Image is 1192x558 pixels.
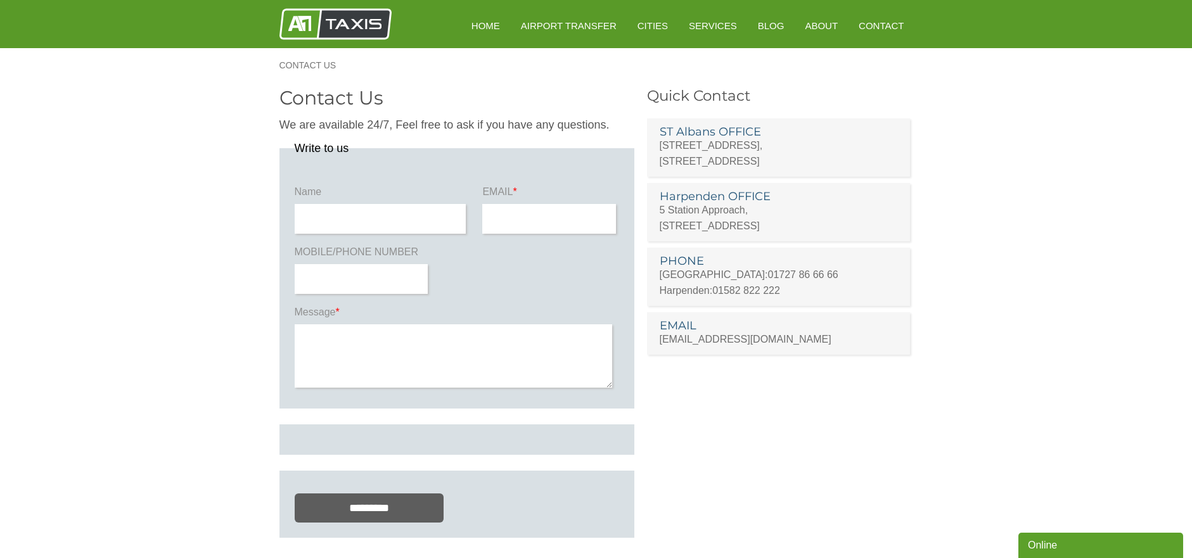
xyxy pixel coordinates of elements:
a: 01582 822 222 [712,285,780,296]
h2: Contact Us [279,89,634,108]
a: HOME [463,10,509,41]
label: EMAIL [482,185,618,204]
a: [EMAIL_ADDRESS][DOMAIN_NAME] [660,334,831,345]
h3: Harpenden OFFICE [660,191,898,202]
p: [STREET_ADDRESS], [STREET_ADDRESS] [660,137,898,169]
a: Cities [629,10,677,41]
p: Harpenden: [660,282,898,298]
a: Contact [850,10,913,41]
p: [GEOGRAPHIC_DATA]: [660,267,898,282]
label: MOBILE/PHONE NUMBER [295,245,431,264]
p: 5 Station Approach, [STREET_ADDRESS] [660,202,898,234]
img: A1 Taxis [279,8,392,40]
h3: EMAIL [660,320,898,331]
legend: Write to us [295,143,349,154]
label: Name [295,185,470,204]
a: About [796,10,847,41]
a: Contact Us [279,61,349,70]
h3: Quick Contact [647,89,913,103]
h3: ST Albans OFFICE [660,126,898,137]
a: 01727 86 66 66 [768,269,838,280]
label: Message [295,305,619,324]
iframe: chat widget [1018,530,1186,558]
h3: PHONE [660,255,898,267]
a: Blog [749,10,793,41]
a: Services [680,10,746,41]
a: Airport Transfer [512,10,625,41]
p: We are available 24/7, Feel free to ask if you have any questions. [279,117,634,133]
